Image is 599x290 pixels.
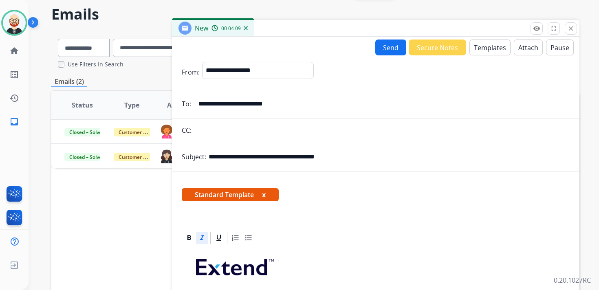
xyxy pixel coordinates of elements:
mat-icon: close [567,25,575,32]
div: Underline [213,232,225,244]
button: Attach [514,40,543,55]
mat-icon: home [9,46,19,56]
span: 00:04:09 [221,25,241,32]
span: Standard Template [182,188,279,201]
span: New [195,24,208,33]
p: From: [182,67,200,77]
span: Closed – Solved [64,128,110,136]
mat-icon: fullscreen [550,25,557,32]
mat-icon: list_alt [9,70,19,79]
img: agent-avatar [160,149,173,163]
p: Emails (2) [51,77,87,87]
p: 0.20.1027RC [554,275,591,285]
button: x [262,190,266,200]
img: agent-avatar [160,125,173,138]
span: Closed – Solved [64,153,110,161]
span: Customer Support [114,153,167,161]
button: Send [375,40,406,55]
h2: Emails [51,6,579,22]
span: Type [124,100,139,110]
span: Assignee [167,100,196,110]
span: Status [72,100,93,110]
button: Secure Notes [409,40,466,55]
p: Subject: [182,152,206,162]
label: Use Filters In Search [68,60,123,68]
p: CC: [182,125,192,135]
button: Pause [546,40,574,55]
mat-icon: history [9,93,19,103]
mat-icon: remove_red_eye [533,25,540,32]
p: To: [182,99,191,109]
div: Bullet List [242,232,255,244]
div: Ordered List [229,232,242,244]
div: Italic [196,232,208,244]
img: avatar [3,11,26,34]
div: Bold [183,232,195,244]
mat-icon: inbox [9,117,19,127]
span: Customer Support [114,128,167,136]
button: Templates [469,40,511,55]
